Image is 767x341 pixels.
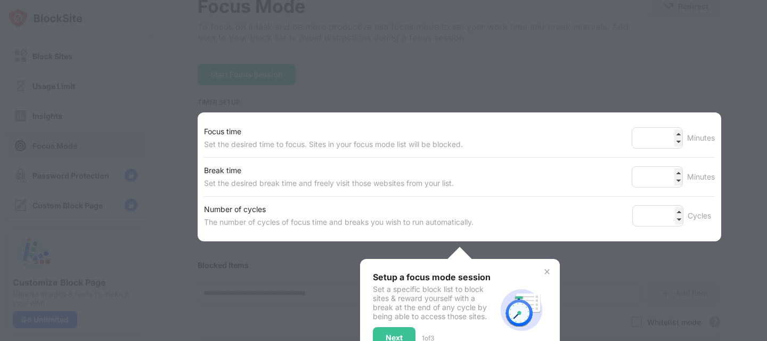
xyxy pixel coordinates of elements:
div: Break time [204,164,454,177]
div: Minutes [687,132,715,144]
div: Focus time [204,125,463,138]
div: Cycles [688,209,715,222]
img: x-button.svg [543,267,551,276]
div: Set a specific block list to block sites & reward yourself with a break at the end of any cycle b... [373,285,496,321]
div: Set the desired time to focus. Sites in your focus mode list will be blocked. [204,138,463,151]
img: focus-mode-timer.svg [496,285,547,336]
div: The number of cycles of focus time and breaks you wish to run automatically. [204,216,474,229]
div: Set the desired break time and freely visit those websites from your list. [204,177,454,190]
div: Number of cycles [204,203,474,216]
div: Setup a focus mode session [373,272,496,282]
div: Minutes [687,170,715,183]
